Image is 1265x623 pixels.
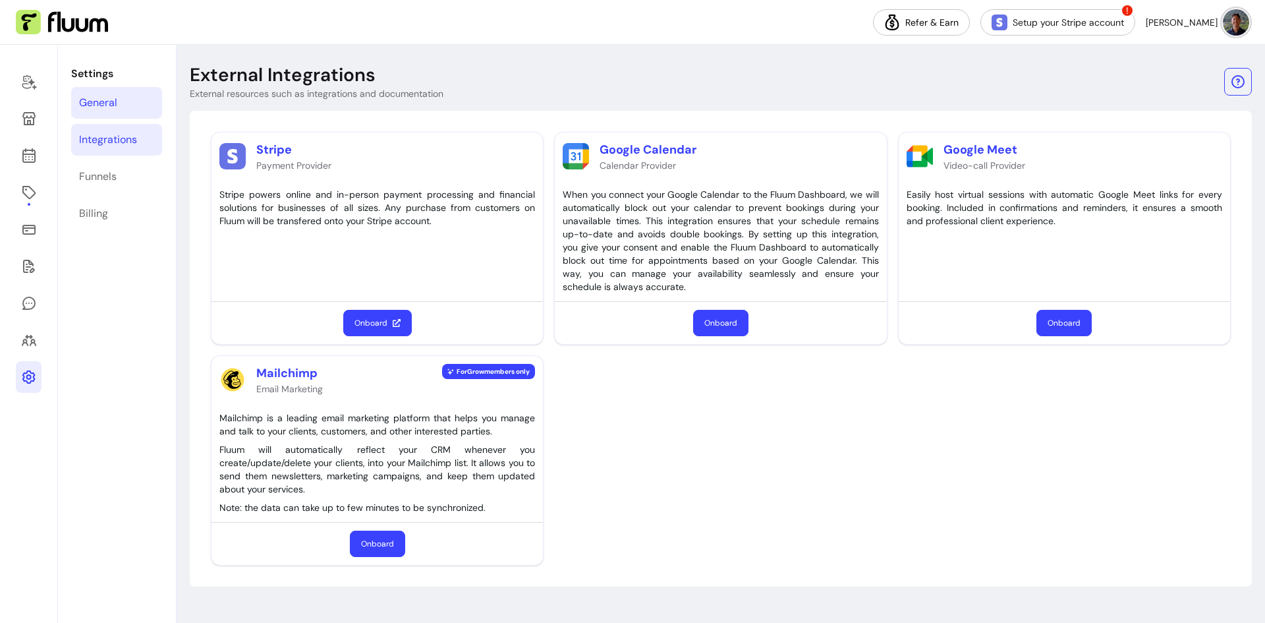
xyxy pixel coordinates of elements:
[71,87,162,119] a: General
[256,140,331,159] p: Stripe
[79,132,137,148] div: Integrations
[350,531,405,557] button: Onboard
[992,15,1007,30] img: Stripe Icon
[256,364,323,382] p: Mailchimp
[600,159,696,172] p: Calendar Provider
[79,95,117,111] div: General
[16,140,42,171] a: Calendar
[71,198,162,229] a: Billing
[600,140,696,159] p: Google Calendar
[190,87,443,100] p: External resources such as integrations and documentation
[943,159,1025,172] p: Video-call Provider
[16,66,42,98] a: Home
[219,501,535,514] p: Note: the data can take up to few minutes to be synchronized.
[693,310,748,336] button: Onboard
[1146,16,1218,29] span: [PERSON_NAME]
[873,9,970,36] a: Refer & Earn
[190,63,376,87] p: External Integrations
[907,143,933,169] img: Google Meet logo
[16,361,42,393] a: Settings
[16,287,42,319] a: My Messages
[71,161,162,193] a: Funnels
[943,140,1025,159] p: Google Meet
[907,188,1222,227] div: Easily host virtual sessions with automatic Google Meet links for every booking. Included in conf...
[16,103,42,134] a: My Page
[79,169,117,185] div: Funnels
[16,214,42,245] a: Sales
[71,124,162,156] a: Integrations
[219,143,246,169] img: Stripe logo
[219,411,535,438] p: Mailchimp is a leading email marketing platform that helps you manage and talk to your clients, c...
[256,382,323,396] p: Email Marketing
[219,443,535,496] p: Fluum will automatically reflect your CRM whenever you create/update/delete your clients, into yo...
[16,324,42,356] a: Clients
[219,367,246,393] img: Mailchimp logo
[1121,4,1134,17] span: !
[1146,9,1249,36] button: avatar[PERSON_NAME]
[219,188,535,227] div: Stripe powers online and in-person payment processing and financial solutions for businesses of a...
[442,364,535,379] span: For Grow members only
[79,206,108,222] div: Billing
[1036,310,1092,336] button: Onboard
[980,9,1135,36] a: Setup your Stripe account
[563,143,589,169] img: Google Calendar logo
[71,66,162,82] p: Settings
[256,159,331,172] p: Payment Provider
[563,188,878,293] div: When you connect your Google Calendar to the Fluum Dashboard, we will automatically block out you...
[16,177,42,208] a: Offerings
[343,310,412,336] button: Onboard
[1223,9,1249,36] img: avatar
[16,10,108,35] img: Fluum Logo
[16,251,42,282] a: Forms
